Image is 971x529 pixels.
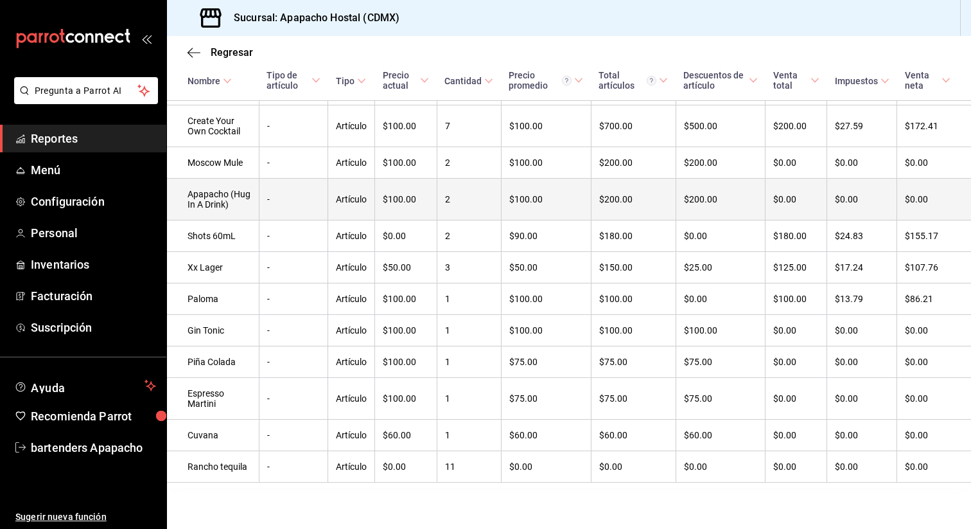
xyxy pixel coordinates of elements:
span: Facturación [31,287,156,305]
td: $100.00 [375,105,437,147]
td: - [259,346,328,378]
td: $0.00 [897,179,971,220]
td: $86.21 [897,283,971,315]
td: Cuvana [167,420,259,451]
td: 2 [437,220,501,252]
button: Regresar [188,46,253,58]
td: Create Your Own Cocktail [167,105,259,147]
td: $172.41 [897,105,971,147]
td: - [259,220,328,252]
td: $0.00 [501,451,591,483]
div: Tipo [336,76,354,86]
td: $27.59 [827,105,897,147]
span: Recomienda Parrot [31,408,156,425]
td: 1 [437,346,501,378]
a: Pregunta a Parrot AI [9,93,158,107]
td: $0.00 [375,451,437,483]
div: Cantidad [444,76,482,86]
span: Configuración [31,193,156,210]
td: $0.00 [827,451,897,483]
td: $0.00 [897,378,971,420]
td: $75.00 [591,346,676,378]
td: $0.00 [897,315,971,346]
td: $75.00 [591,378,676,420]
td: 2 [437,179,501,220]
span: Tipo de artículo [267,70,320,91]
td: $200.00 [676,147,765,179]
span: Venta neta [905,70,950,91]
td: $0.00 [765,378,827,420]
td: $0.00 [676,220,765,252]
td: $100.00 [591,315,676,346]
div: Precio promedio [509,70,572,91]
td: $0.00 [765,147,827,179]
div: Descuentos de artículo [683,70,746,91]
span: Personal [31,224,156,242]
td: $100.00 [501,105,591,147]
td: Gin Tonic [167,315,259,346]
span: Regresar [211,46,253,58]
td: $500.00 [676,105,765,147]
td: $100.00 [501,315,591,346]
td: $100.00 [501,179,591,220]
button: Pregunta a Parrot AI [14,77,158,104]
td: Artículo [328,179,375,220]
td: $100.00 [591,283,676,315]
td: Apapacho (Hug In A Drink) [167,179,259,220]
td: $0.00 [897,420,971,451]
td: $100.00 [501,283,591,315]
span: Menú [31,161,156,179]
span: Ayuda [31,378,139,393]
td: 2 [437,147,501,179]
svg: El total artículos considera cambios de precios en los artículos así como costos adicionales por ... [647,76,656,85]
td: 1 [437,378,501,420]
span: Suscripción [31,319,156,336]
td: - [259,420,328,451]
span: Cantidad [444,76,493,86]
td: $25.00 [676,252,765,283]
span: Tipo [336,76,366,86]
td: $0.00 [827,179,897,220]
td: Artículo [328,420,375,451]
td: $50.00 [501,252,591,283]
td: $100.00 [375,147,437,179]
div: Tipo de artículo [267,70,308,91]
div: Total artículos [599,70,656,91]
td: $0.00 [897,147,971,179]
td: $75.00 [676,378,765,420]
td: $75.00 [501,378,591,420]
td: $0.00 [765,315,827,346]
button: open_drawer_menu [141,33,152,44]
td: - [259,283,328,315]
td: - [259,105,328,147]
td: Rancho tequila [167,451,259,483]
td: $0.00 [676,283,765,315]
td: $75.00 [676,346,765,378]
td: 11 [437,451,501,483]
td: $0.00 [827,315,897,346]
h3: Sucursal: Apapacho Hostal (CDMX) [223,10,399,26]
span: Total artículos [599,70,668,91]
td: $60.00 [591,420,676,451]
td: $0.00 [765,451,827,483]
td: $100.00 [375,283,437,315]
td: $100.00 [501,147,591,179]
td: $150.00 [591,252,676,283]
td: 7 [437,105,501,147]
td: $700.00 [591,105,676,147]
div: Nombre [188,76,220,86]
td: $125.00 [765,252,827,283]
td: - [259,378,328,420]
td: $90.00 [501,220,591,252]
svg: Precio promedio = Total artículos / cantidad [562,76,572,85]
div: Venta total [773,70,808,91]
td: $0.00 [765,420,827,451]
td: Artículo [328,220,375,252]
td: $200.00 [765,105,827,147]
td: 3 [437,252,501,283]
span: Precio promedio [509,70,583,91]
td: Espresso Martini [167,378,259,420]
td: Shots 60mL [167,220,259,252]
span: Sugerir nueva función [15,510,156,524]
td: $0.00 [897,346,971,378]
